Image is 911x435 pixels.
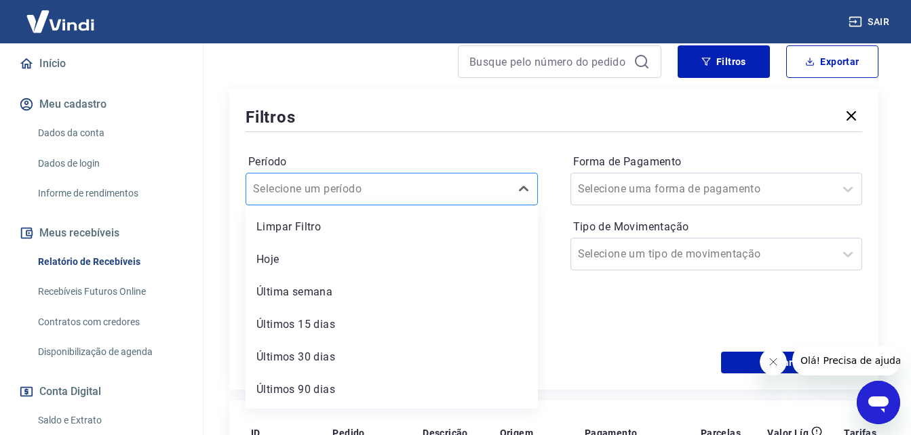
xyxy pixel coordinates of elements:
[33,119,187,147] a: Dados da conta
[33,150,187,178] a: Dados de login
[721,352,862,373] button: Aplicar filtros
[246,246,538,273] div: Hoje
[857,381,900,424] iframe: Botão para abrir a janela de mensagens
[246,376,538,403] div: Últimos 90 dias
[246,311,538,338] div: Últimos 15 dias
[248,154,535,170] label: Período
[33,407,187,434] a: Saldo e Extrato
[469,51,628,72] input: Busque pelo número do pedido
[16,218,187,248] button: Meus recebíveis
[246,344,538,371] div: Últimos 30 dias
[16,377,187,407] button: Conta Digital
[16,89,187,119] button: Meu cadastro
[573,219,860,235] label: Tipo de Movimentação
[246,278,538,306] div: Última semana
[786,45,878,78] button: Exportar
[33,308,187,336] a: Contratos com credores
[33,248,187,276] a: Relatório de Recebíveis
[8,9,114,20] span: Olá! Precisa de ajuda?
[246,106,296,128] h5: Filtros
[246,213,538,241] div: Limpar Filtro
[16,49,187,79] a: Início
[573,154,860,170] label: Forma de Pagamento
[760,348,787,375] iframe: Fechar mensagem
[678,45,770,78] button: Filtros
[33,278,187,306] a: Recebíveis Futuros Online
[846,9,895,35] button: Sair
[792,346,900,375] iframe: Mensagem da empresa
[16,1,104,42] img: Vindi
[33,180,187,207] a: Informe de rendimentos
[33,338,187,366] a: Disponibilização de agenda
